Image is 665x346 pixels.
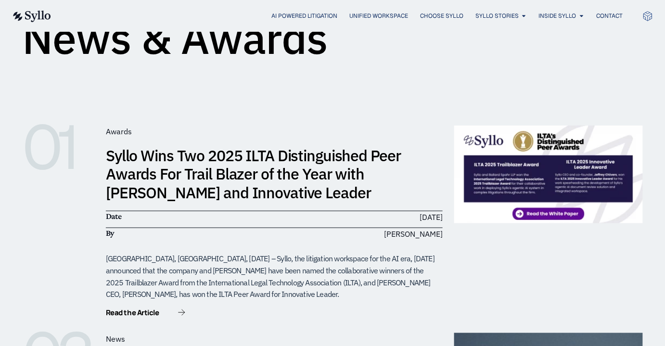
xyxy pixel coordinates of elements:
[106,309,159,316] span: Read the Article
[106,253,443,300] div: [GEOGRAPHIC_DATA], [GEOGRAPHIC_DATA], [DATE] – Syllo, the litigation workspace for the AI era, [D...
[70,12,623,21] div: Menu Toggle
[420,12,463,20] a: Choose Syllo
[22,16,328,60] h1: News & Awards
[106,334,125,344] span: News
[106,127,132,136] span: Awards
[384,228,443,240] span: [PERSON_NAME]
[420,212,443,222] time: [DATE]
[475,12,519,20] a: Syllo Stories
[70,12,623,21] nav: Menu
[106,211,269,222] h6: Date
[597,12,623,20] a: Contact
[12,11,51,22] img: syllo
[349,12,408,20] a: Unified Workspace
[106,309,185,319] a: Read the Article
[271,12,337,20] a: AI Powered Litigation
[454,126,643,223] img: White-Paper-Preview-V2-1
[539,12,576,20] a: Inside Syllo
[106,228,269,239] h6: By
[22,126,94,169] h6: 01
[106,145,401,203] a: Syllo Wins Two 2025 ILTA Distinguished Peer Awards For Trail Blazer of the Year with [PERSON_NAME...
